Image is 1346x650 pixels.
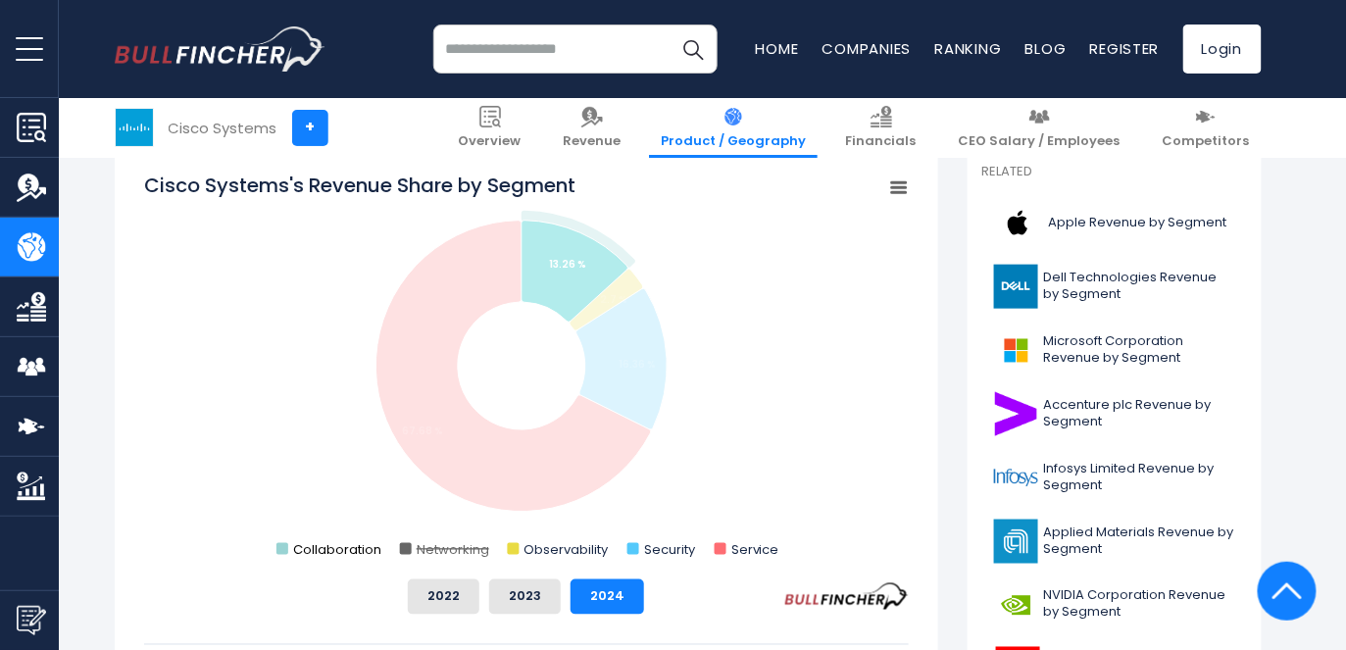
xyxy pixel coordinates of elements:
tspan: 16.36 % [618,357,655,372]
a: NVIDIA Corporation Revenue by Segment [982,578,1247,632]
a: Login [1183,25,1262,74]
span: Product / Geography [661,133,806,150]
tspan: 67.68 % [401,424,442,438]
text: Observability [523,540,609,559]
a: Financials [834,98,928,158]
span: Competitors [1163,133,1250,150]
tspan: Cisco Systems's Revenue Share by Segment [144,172,575,199]
img: DELL logo [994,265,1038,309]
a: Home [756,38,799,59]
a: Blog [1025,38,1067,59]
span: Accenture plc Revenue by Segment [1044,397,1235,430]
a: + [292,110,328,146]
a: Infosys Limited Revenue by Segment [982,451,1247,505]
text: Service [730,540,778,559]
a: Register [1090,38,1160,59]
a: Go to homepage [115,26,325,72]
span: Infosys Limited Revenue by Segment [1044,461,1235,494]
a: Apple Revenue by Segment [982,196,1247,250]
button: 2022 [408,579,479,615]
img: NVDA logo [994,583,1038,627]
text: Collaboration [293,540,381,559]
span: CEO Salary / Employees [959,133,1121,150]
span: Microsoft Corporation Revenue by Segment [1044,333,1235,367]
a: Companies [823,38,912,59]
button: Search [669,25,718,74]
tspan: 2.7 % [600,292,627,307]
span: Revenue [564,133,622,150]
span: Overview [459,133,522,150]
img: ACN logo [994,392,1038,436]
a: Microsoft Corporation Revenue by Segment [982,324,1247,377]
a: Overview [447,98,533,158]
button: 2023 [489,579,561,615]
a: Applied Materials Revenue by Segment [982,515,1247,569]
a: Dell Technologies Revenue by Segment [982,260,1247,314]
a: CEO Salary / Employees [947,98,1132,158]
button: 2024 [571,579,644,615]
a: Product / Geography [649,98,818,158]
a: Ranking [935,38,1002,59]
span: Apple Revenue by Segment [1049,215,1227,231]
div: Cisco Systems [169,117,277,139]
a: Competitors [1151,98,1262,158]
span: NVIDIA Corporation Revenue by Segment [1044,588,1235,622]
img: CSCO logo [116,109,153,146]
text: Networking [416,540,488,559]
img: bullfincher logo [115,26,325,72]
span: Dell Technologies Revenue by Segment [1044,270,1235,303]
span: Financials [846,133,917,150]
tspan: 13.26 % [549,257,586,272]
img: AMAT logo [994,520,1038,564]
svg: Cisco Systems's Revenue Share by Segment [144,172,909,564]
img: AAPL logo [994,201,1043,245]
img: MSFT logo [994,328,1038,373]
img: INFY logo [994,456,1038,500]
span: Applied Materials Revenue by Segment [1044,525,1235,558]
a: Revenue [552,98,633,158]
a: Accenture plc Revenue by Segment [982,387,1247,441]
p: Related [982,164,1247,180]
text: Security [643,540,695,559]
